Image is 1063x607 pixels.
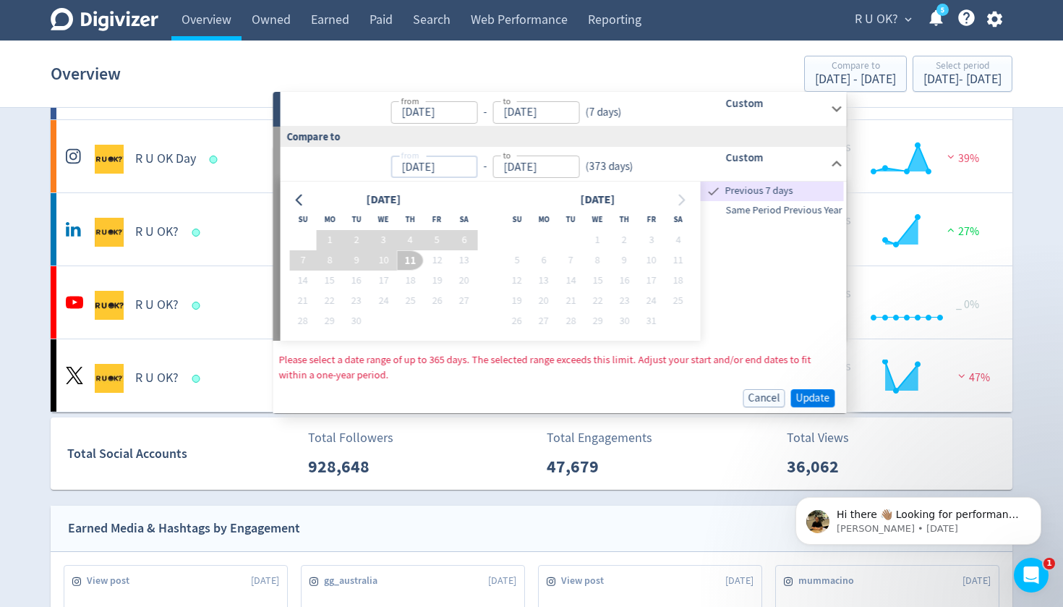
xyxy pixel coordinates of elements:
button: Update [791,389,835,407]
button: 17 [370,271,397,291]
span: Previous 7 days [722,183,844,199]
button: 18 [665,271,691,291]
button: 4 [397,230,424,250]
button: 23 [343,291,370,311]
span: _ 0% [956,297,979,312]
button: 19 [424,271,451,291]
span: Data last synced: 11 Sep 2025, 8:02am (AEST) [192,229,205,237]
button: 19 [503,291,530,311]
h6: Custom [725,149,824,166]
button: 12 [503,271,530,291]
th: Saturday [451,210,477,230]
div: ( 373 days ) [579,158,633,175]
th: Thursday [611,210,638,230]
th: Tuesday [343,210,370,230]
button: 10 [370,250,397,271]
button: 2 [343,230,370,250]
button: 8 [584,250,611,271]
img: R U OK Day undefined [95,145,124,174]
svg: Video Views 22,860 [780,140,996,179]
label: to [503,95,511,107]
th: Tuesday [558,210,584,230]
button: 10 [638,250,665,271]
button: 25 [397,291,424,311]
h5: R U OK? [135,297,179,314]
button: 27 [451,291,477,311]
span: Data last synced: 11 Sep 2025, 11:02am (AEST) [192,302,205,310]
p: 36,062 [787,454,870,480]
img: R U OK? undefined [95,364,124,393]
button: 3 [370,230,397,250]
img: R U OK? undefined [95,218,124,247]
h5: R U OK? [135,224,179,241]
span: 1 [1043,558,1055,569]
th: Sunday [503,210,530,230]
img: R U OK? undefined [95,291,124,320]
div: Total Social Accounts [67,443,298,464]
button: 1 [316,230,343,250]
button: 29 [584,311,611,331]
button: 14 [558,271,584,291]
th: Thursday [397,210,424,230]
th: Friday [638,210,665,230]
a: R U OK Day undefinedR U OK Day Followers --- Followers 190,715 <1% Engagements 15,524 Engagements... [51,120,1012,192]
button: 30 [343,311,370,331]
button: 12 [424,250,451,271]
button: 13 [451,250,477,271]
button: 5 [424,230,451,250]
button: 25 [665,291,691,311]
button: 9 [611,250,638,271]
p: Total Followers [308,428,393,448]
button: 28 [558,311,584,331]
button: 21 [558,291,584,311]
span: Data last synced: 11 Sep 2025, 11:02am (AEST) [210,156,222,164]
button: 29 [316,311,343,331]
svg: Video Views 214 [780,360,996,398]
span: 47% [955,370,990,385]
button: 7 [289,250,316,271]
th: Friday [424,210,451,230]
th: Monday [530,210,557,230]
button: 6 [451,230,477,250]
button: 16 [611,271,638,291]
th: Monday [316,210,343,230]
span: mummacino [798,574,862,588]
span: [DATE] [725,574,754,588]
span: 39% [944,151,979,166]
label: from [401,95,419,107]
p: Total Engagements [547,428,652,448]
h6: Custom [725,95,824,112]
span: Data last synced: 11 Sep 2025, 5:02am (AEST) [192,375,205,383]
button: 1 [584,230,611,250]
button: 14 [289,271,316,291]
span: gg_australia [324,574,385,588]
div: ( 7 days ) [579,104,627,121]
button: 11 [665,250,691,271]
span: [DATE] [488,574,516,588]
button: Go to next month [670,190,691,210]
nav: presets [701,182,844,220]
div: Same Period Previous Year [701,201,844,220]
button: 20 [451,271,477,291]
a: R U OK? undefinedR U OK? Followers --- Followers 5,150 <1% Engagements 0 Engagements 0 _ 0% Video... [51,266,1012,339]
label: from [401,149,419,161]
iframe: Intercom notifications message [774,467,1063,568]
span: Same Period Previous Year [701,203,844,218]
img: positive-performance.svg [944,224,958,235]
button: 22 [316,291,343,311]
button: 7 [558,250,584,271]
svg: Video Views 0 [780,286,996,325]
div: Earned Media & Hashtags by Engagement [68,518,300,539]
span: View post [561,574,612,588]
button: 31 [638,311,665,331]
a: 5 [936,4,949,16]
p: 928,648 [308,454,391,480]
div: [DATE] - [DATE] [815,73,896,86]
h5: R U OK? [135,370,179,387]
button: 3 [638,230,665,250]
h1: Overview [51,51,121,97]
div: - [477,104,492,121]
button: Go to previous month [289,190,310,210]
